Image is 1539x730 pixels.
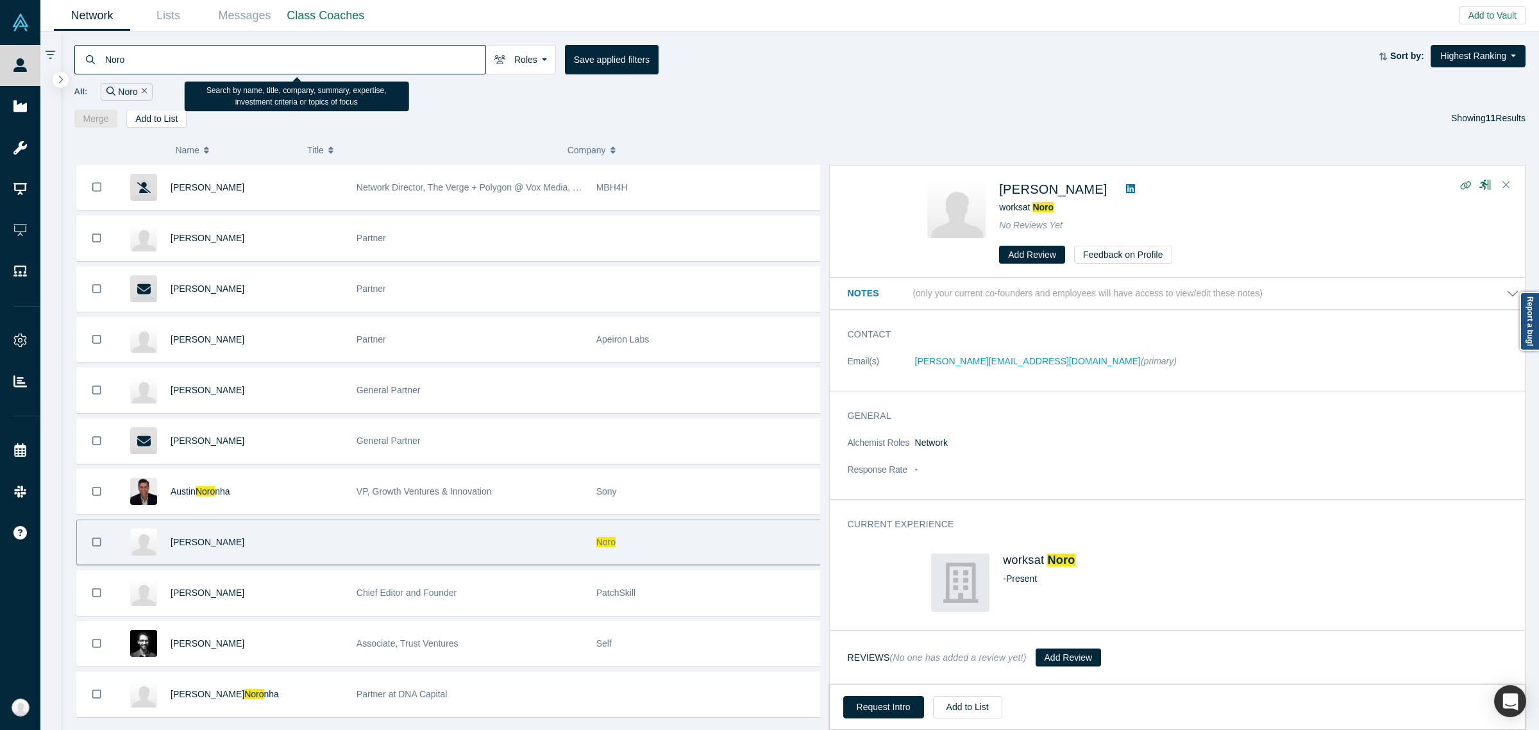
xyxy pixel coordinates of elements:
[848,409,1501,423] h3: General
[565,45,659,74] button: Save applied filters
[357,436,421,446] span: General Partner
[171,588,244,598] a: [PERSON_NAME]
[1032,202,1054,212] span: Noro
[848,518,1501,531] h3: Current Experience
[101,83,153,101] div: Noro
[596,638,612,649] span: Self
[104,44,485,74] input: Search by name, title, company, summary, expertise, investment criteria or topics of focus
[596,588,635,598] span: PatchSkill
[171,284,244,294] a: [PERSON_NAME]
[568,137,606,164] span: Company
[357,182,589,192] span: Network Director, The Verge + Polygon @ Vox Media, LLC
[171,436,244,446] span: [PERSON_NAME]
[77,267,117,311] button: Bookmark
[74,110,118,128] button: Merge
[931,554,989,612] img: Noro's Logo
[12,699,29,717] img: Kristine Ortaliz's Account
[171,537,244,547] a: [PERSON_NAME]
[171,334,244,344] a: [PERSON_NAME]
[77,165,117,210] button: Bookmark
[206,1,283,31] a: Messages
[596,334,650,344] span: Apeiron Labs
[357,334,386,344] span: Partner
[848,651,1027,665] h3: Reviews
[130,681,157,708] img: Luiz Henrique Noronha's Profile Image
[77,672,117,717] button: Bookmark
[77,571,117,615] button: Bookmark
[130,326,157,353] img: Jono Rosen's Profile Image
[283,1,369,31] a: Class Coaches
[568,137,814,164] button: Company
[485,45,556,74] button: Roles
[171,689,279,699] a: [PERSON_NAME]Noronha
[12,13,29,31] img: Alchemist Vault Logo
[130,225,157,251] img: Spence McClelland's Profile Image
[999,202,1054,212] span: works at
[130,579,157,606] img: Silvija Seres's Profile Image
[848,355,915,382] dt: Email(s)
[130,478,157,505] img: Austin Noronha's Profile Image
[915,356,1141,366] a: [PERSON_NAME][EMAIL_ADDRESS][DOMAIN_NAME]
[130,630,157,657] img: Connor McCarthy's Profile Image
[848,287,1519,300] button: Notes (only your current co-founders and employees will have access to view/edit these notes)
[357,233,386,243] span: Partner
[357,689,448,699] span: Partner at DNA Capital
[307,137,554,164] button: Title
[933,696,1002,718] button: Add to List
[596,486,617,497] span: Sony
[357,486,492,497] span: VP, Growth Ventures & Innovation
[244,689,264,699] span: Noro
[357,385,421,395] span: General Partner
[171,385,244,395] a: [PERSON_NAME]
[927,180,986,238] img: Didier Perrot's Profile Image
[1141,356,1177,366] span: (primary)
[1003,572,1435,586] div: - Present
[848,287,911,300] h3: Notes
[130,1,206,31] a: Lists
[848,463,915,490] dt: Response Rate
[171,486,196,497] span: Austin
[171,233,244,243] span: [PERSON_NAME]
[171,689,244,699] span: [PERSON_NAME]
[138,85,147,99] button: Remove Filter
[171,182,244,192] a: [PERSON_NAME]
[357,638,458,649] span: Associate, Trust Ventures
[264,689,279,699] span: nha
[1459,6,1526,24] button: Add to Vault
[1431,45,1526,67] button: Highest Ranking
[596,537,616,547] span: Noro
[1520,292,1539,351] a: Report a bug!
[1497,175,1516,196] button: Close
[130,529,157,556] img: Didier Perrot's Profile Image
[912,288,1263,299] p: (only your current co-founders and employees will have access to view/edit these notes)
[999,182,1107,196] a: [PERSON_NAME]
[77,318,117,362] button: Bookmark
[915,463,1519,477] dd: -
[77,622,117,666] button: Bookmark
[1486,113,1496,123] strong: 11
[1451,110,1526,128] div: Showing
[130,377,157,403] img: Allen Moseley's Profile Image
[171,638,244,649] a: [PERSON_NAME]
[77,470,117,514] button: Bookmark
[357,284,386,294] span: Partner
[357,588,457,598] span: Chief Editor and Founder
[77,520,117,564] button: Bookmark
[890,652,1027,663] small: (No one has added a review yet!)
[196,486,215,497] span: Noro
[77,216,117,260] button: Bookmark
[175,137,199,164] span: Name
[171,486,230,497] a: AustinNoronha
[175,137,294,164] button: Name
[1036,649,1102,666] button: Add Review
[915,436,1519,450] dd: Network
[1047,554,1075,566] span: Noro
[126,110,187,128] button: Add to List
